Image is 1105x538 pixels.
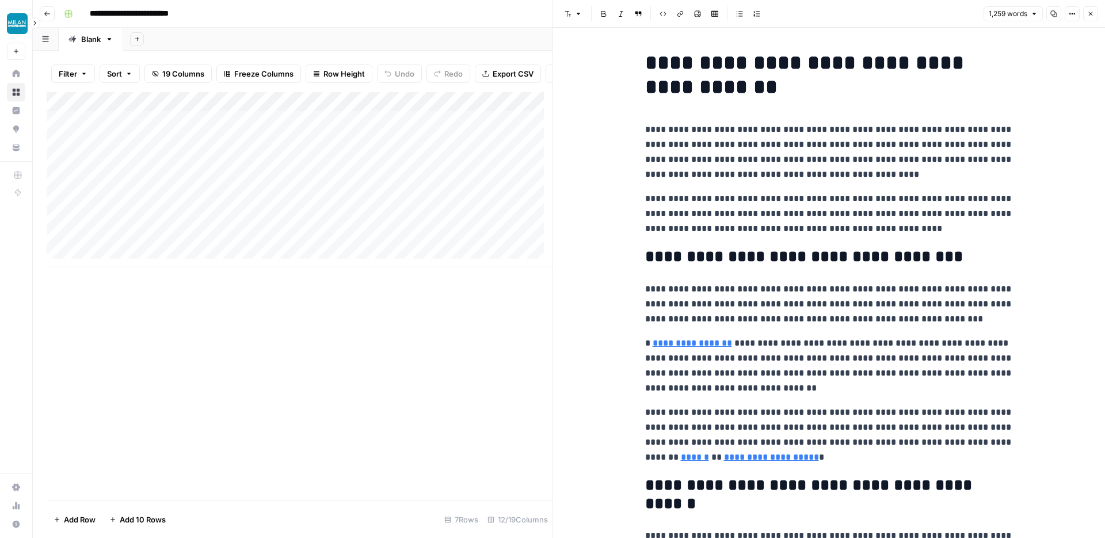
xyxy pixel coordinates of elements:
[989,9,1027,19] span: 1,259 words
[7,478,25,497] a: Settings
[440,510,483,529] div: 7 Rows
[64,514,96,525] span: Add Row
[59,28,123,51] a: Blank
[107,68,122,79] span: Sort
[7,120,25,138] a: Opportunities
[377,65,422,83] button: Undo
[984,6,1043,21] button: 1,259 words
[234,68,294,79] span: Freeze Columns
[59,68,77,79] span: Filter
[7,65,25,83] a: Home
[7,138,25,157] a: Your Data
[144,65,212,83] button: 19 Columns
[7,101,25,120] a: Insights
[100,65,140,83] button: Sort
[7,9,25,38] button: Workspace: Milan Laser
[81,33,101,45] div: Blank
[47,510,102,529] button: Add Row
[483,510,552,529] div: 12/19 Columns
[475,65,541,83] button: Export CSV
[120,514,166,525] span: Add 10 Rows
[323,68,365,79] span: Row Height
[162,68,204,79] span: 19 Columns
[7,13,28,34] img: Milan Laser Logo
[395,68,414,79] span: Undo
[426,65,470,83] button: Redo
[7,515,25,533] button: Help + Support
[306,65,372,83] button: Row Height
[102,510,173,529] button: Add 10 Rows
[444,68,463,79] span: Redo
[493,68,534,79] span: Export CSV
[216,65,301,83] button: Freeze Columns
[7,83,25,101] a: Browse
[7,497,25,515] a: Usage
[51,65,95,83] button: Filter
